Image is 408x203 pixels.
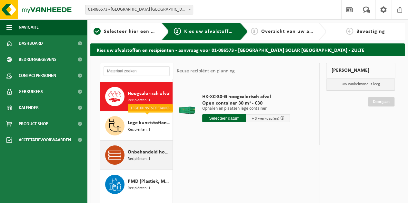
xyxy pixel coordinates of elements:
span: Hoogcalorisch afval [128,90,171,97]
span: Recipiënten: 1 [128,97,150,104]
span: Open container 30 m³ - C30 [202,100,290,106]
span: Product Shop [19,116,48,132]
h2: Kies uw afvalstoffen en recipiënten - aanvraag voor 01-086573 - [GEOGRAPHIC_DATA] SOLAR [GEOGRAPH... [90,43,405,56]
span: Bedrijfsgegevens [19,51,56,68]
a: 1Selecteer hier een vestiging [94,28,156,35]
div: Keuze recipiënt en planning [173,63,238,79]
span: Selecteer hier een vestiging [104,29,174,34]
span: Lege kunststoftanks [128,119,171,127]
span: Onbehandeld hout (A) [128,148,171,156]
span: 3 [251,28,258,35]
span: HK-XC-30-G hoogcalorisch afval [202,94,290,100]
span: 2 [174,28,181,35]
div: [PERSON_NAME] [326,63,395,78]
span: Overzicht van uw aanvraag [261,29,329,34]
span: Navigatie [19,19,39,35]
span: Kies uw afvalstoffen en recipiënten [184,29,273,34]
span: Recipiënten: 1 [128,156,150,162]
span: 4 [346,28,353,35]
span: 1 [94,28,101,35]
p: Ophalen en plaatsen lege container [202,106,290,111]
span: Recipiënten: 1 [128,127,150,133]
button: Onbehandeld hout (A) Recipiënten: 1 [100,141,173,170]
p: Uw winkelmand is leeg [326,78,395,90]
span: Contactpersonen [19,68,56,84]
span: Recipiënten: 1 [128,185,150,191]
span: Kalender [19,100,39,116]
span: Dashboard [19,35,43,51]
input: Selecteer datum [202,114,246,122]
span: 01-086573 - SAINT-GOBAIN SOLAR GARD NV - ZULTE [85,5,193,14]
button: PMD (Plastiek, Metaal, Drankkartons) (bedrijven) Recipiënten: 1 [100,170,173,199]
span: Acceptatievoorwaarden [19,132,71,148]
span: + 3 werkdag(en) [252,116,279,121]
button: Hoogcalorisch afval Recipiënten: 1 [100,82,173,111]
span: Gebruikers [19,84,43,100]
button: Lege kunststoftanks Recipiënten: 1 [100,111,173,141]
a: Doorgaan [368,97,394,106]
span: PMD (Plastiek, Metaal, Drankkartons) (bedrijven) [128,178,171,185]
span: Bevestiging [356,29,385,34]
input: Materiaal zoeken [104,66,170,76]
